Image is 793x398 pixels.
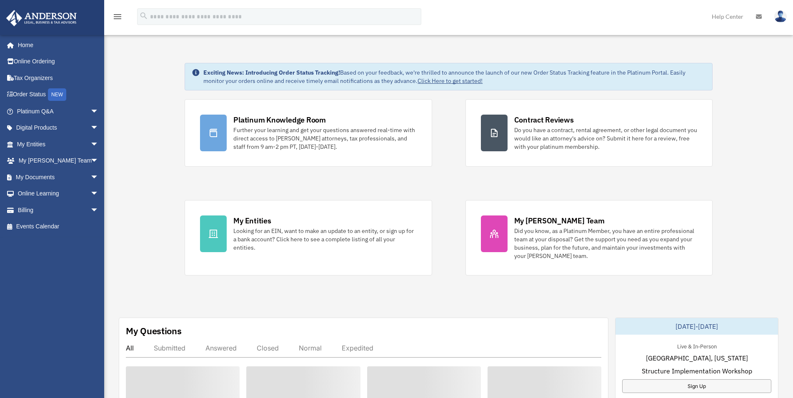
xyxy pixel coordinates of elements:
[6,185,111,202] a: Online Learningarrow_drop_down
[299,344,322,352] div: Normal
[514,115,574,125] div: Contract Reviews
[90,185,107,203] span: arrow_drop_down
[465,200,713,275] a: My [PERSON_NAME] Team Did you know, as a Platinum Member, you have an entire professional team at...
[646,353,748,363] span: [GEOGRAPHIC_DATA], [US_STATE]
[113,12,123,22] i: menu
[203,68,705,85] div: Based on your feedback, we're thrilled to announce the launch of our new Order Status Tracking fe...
[113,15,123,22] a: menu
[233,126,416,151] div: Further your learning and get your questions answered real-time with direct access to [PERSON_NAM...
[6,153,111,169] a: My [PERSON_NAME] Teamarrow_drop_down
[6,103,111,120] a: Platinum Q&Aarrow_drop_down
[514,215,605,226] div: My [PERSON_NAME] Team
[90,136,107,153] span: arrow_drop_down
[139,11,148,20] i: search
[6,202,111,218] a: Billingarrow_drop_down
[6,86,111,103] a: Order StatusNEW
[6,169,111,185] a: My Documentsarrow_drop_down
[342,344,373,352] div: Expedited
[154,344,185,352] div: Submitted
[6,218,111,235] a: Events Calendar
[205,344,237,352] div: Answered
[90,169,107,186] span: arrow_drop_down
[126,344,134,352] div: All
[90,153,107,170] span: arrow_drop_down
[126,325,182,337] div: My Questions
[185,200,432,275] a: My Entities Looking for an EIN, want to make an update to an entity, or sign up for a bank accoun...
[233,227,416,252] div: Looking for an EIN, want to make an update to an entity, or sign up for a bank account? Click her...
[418,77,483,85] a: Click Here to get started!
[6,70,111,86] a: Tax Organizers
[6,37,107,53] a: Home
[774,10,787,23] img: User Pic
[622,379,771,393] a: Sign Up
[90,120,107,137] span: arrow_drop_down
[514,227,697,260] div: Did you know, as a Platinum Member, you have an entire professional team at your disposal? Get th...
[185,99,432,167] a: Platinum Knowledge Room Further your learning and get your questions answered real-time with dire...
[4,10,79,26] img: Anderson Advisors Platinum Portal
[6,120,111,136] a: Digital Productsarrow_drop_down
[6,53,111,70] a: Online Ordering
[257,344,279,352] div: Closed
[203,69,340,76] strong: Exciting News: Introducing Order Status Tracking!
[670,341,723,350] div: Live & In-Person
[465,99,713,167] a: Contract Reviews Do you have a contract, rental agreement, or other legal document you would like...
[233,115,326,125] div: Platinum Knowledge Room
[615,318,778,335] div: [DATE]-[DATE]
[90,103,107,120] span: arrow_drop_down
[514,126,697,151] div: Do you have a contract, rental agreement, or other legal document you would like an attorney's ad...
[233,215,271,226] div: My Entities
[48,88,66,101] div: NEW
[90,202,107,219] span: arrow_drop_down
[642,366,752,376] span: Structure Implementation Workshop
[6,136,111,153] a: My Entitiesarrow_drop_down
